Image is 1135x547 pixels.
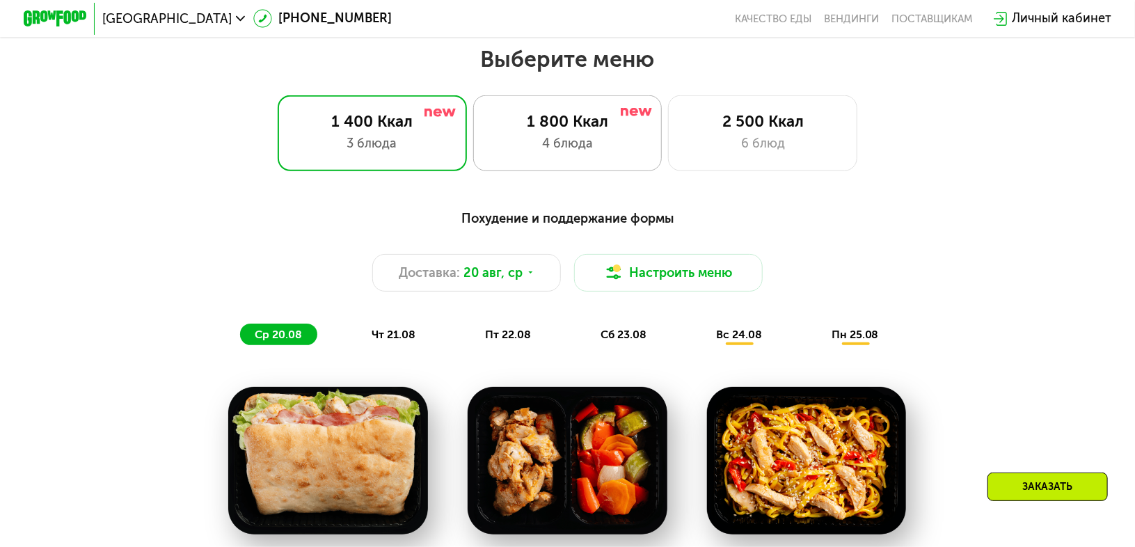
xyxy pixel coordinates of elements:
[489,112,646,131] div: 1 800 Ккал
[485,328,531,341] span: пт 22.08
[824,13,879,25] a: Вендинги
[735,13,811,25] a: Качество еды
[255,328,302,341] span: ср 20.08
[574,254,763,292] button: Настроить меню
[399,264,461,283] span: Доставка:
[294,112,450,131] div: 1 400 Ккал
[685,112,841,131] div: 2 500 Ккал
[601,328,646,341] span: сб 23.08
[50,45,1084,73] h2: Выберите меню
[832,328,879,341] span: пн 25.08
[463,264,523,283] span: 20 авг, ср
[253,9,392,28] a: [PHONE_NUMBER]
[1012,9,1111,28] div: Личный кабинет
[987,473,1108,501] div: Заказать
[892,13,974,25] div: поставщикам
[101,209,1034,228] div: Похудение и поддержание формы
[716,328,762,341] span: вс 24.08
[102,13,232,25] span: [GEOGRAPHIC_DATA]
[294,134,450,153] div: 3 блюда
[372,328,415,341] span: чт 21.08
[489,134,646,153] div: 4 блюда
[685,134,841,153] div: 6 блюд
